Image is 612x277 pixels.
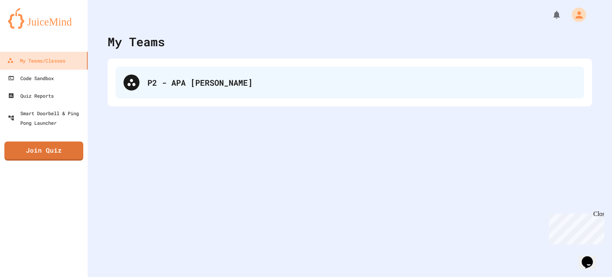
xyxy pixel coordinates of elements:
[537,8,563,22] div: My Notifications
[8,91,54,100] div: Quiz Reports
[108,33,165,51] div: My Teams
[8,108,84,128] div: Smart Doorbell & Ping Pong Launcher
[116,67,584,98] div: P2 - APA [PERSON_NAME]
[4,141,83,161] a: Join Quiz
[8,8,80,29] img: logo-orange.svg
[563,6,588,24] div: My Account
[3,3,55,51] div: Chat with us now!Close
[579,245,604,269] iframe: chat widget
[147,77,576,88] div: P2 - APA [PERSON_NAME]
[8,73,54,83] div: Code Sandbox
[546,210,604,244] iframe: chat widget
[7,56,65,66] div: My Teams/Classes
